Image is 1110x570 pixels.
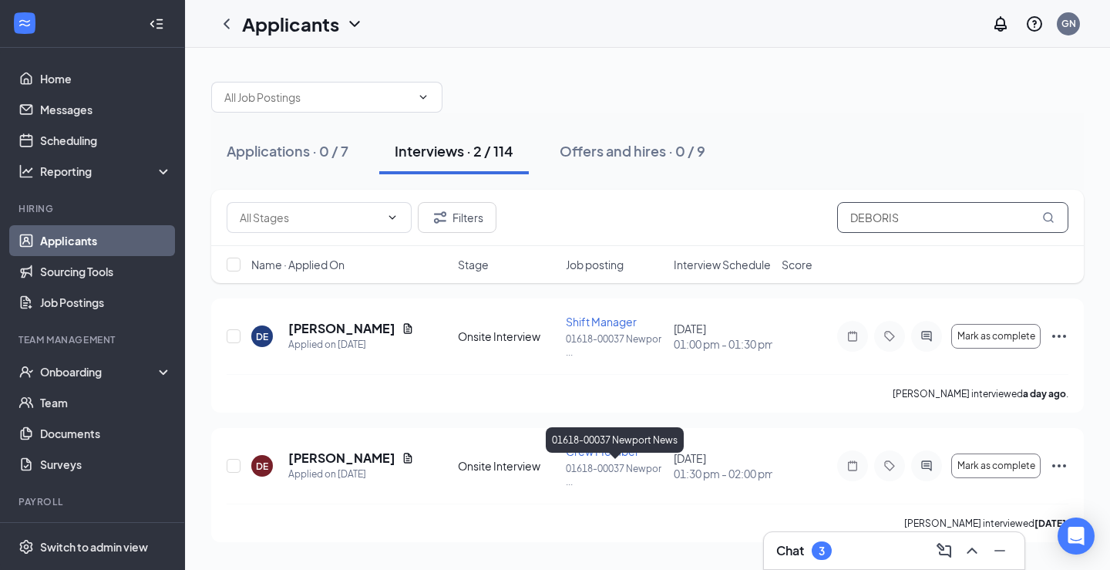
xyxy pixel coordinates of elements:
svg: QuestionInfo [1025,15,1044,33]
b: a day ago [1023,388,1066,400]
svg: UserCheck [18,364,34,379]
div: Onboarding [40,364,159,379]
button: ComposeMessage [932,538,957,563]
svg: Collapse [149,16,164,32]
h1: Applicants [242,11,339,37]
a: Team [40,387,172,418]
span: Mark as complete [957,331,1035,342]
div: Reporting [40,164,173,179]
svg: Notifications [991,15,1010,33]
svg: ChevronUp [963,541,981,560]
div: Onsite Interview [458,329,557,344]
div: Open Intercom Messenger [1058,518,1095,555]
svg: Document [402,322,414,335]
input: All Stages [240,209,380,226]
svg: ChevronDown [345,15,364,33]
svg: ChevronLeft [217,15,236,33]
h3: Chat [776,542,804,559]
p: 01618-00037 Newpor ... [566,462,664,488]
span: Shift Manager [566,315,637,329]
svg: Settings [18,539,34,555]
div: Payroll [18,495,169,508]
svg: Note [843,460,862,472]
h5: [PERSON_NAME] [288,450,395,467]
a: Surveys [40,449,172,480]
svg: MagnifyingGlass [1042,211,1054,224]
svg: Minimize [991,541,1009,560]
a: Sourcing Tools [40,256,172,287]
button: Mark as complete [951,454,1041,478]
span: 01:00 pm - 01:30 pm [674,336,772,352]
div: 01618-00037 Newport News [546,427,684,453]
div: DE [256,460,268,473]
button: ChevronUp [960,538,984,563]
input: Search in interviews [837,202,1068,233]
div: [DATE] [674,450,772,481]
span: Mark as complete [957,460,1035,471]
div: [DATE] [674,321,772,352]
a: Documents [40,418,172,449]
svg: ChevronDown [386,211,399,224]
p: [PERSON_NAME] interviewed . [893,387,1068,400]
p: [PERSON_NAME] interviewed . [904,517,1068,530]
b: [DATE] [1034,518,1066,529]
a: PayrollCrown [40,518,172,549]
span: Job posting [566,257,624,272]
h5: [PERSON_NAME] [288,320,395,337]
span: Name · Applied On [251,257,345,272]
div: Applied on [DATE] [288,467,414,482]
span: Score [782,257,812,272]
div: Switch to admin view [40,539,148,555]
svg: ComposeMessage [935,541,954,560]
svg: Tag [880,330,899,342]
button: Minimize [987,538,1012,563]
div: Applications · 0 / 7 [227,141,348,160]
span: Interview Schedule [674,257,771,272]
a: Scheduling [40,125,172,156]
div: Team Management [18,333,169,346]
div: GN [1061,17,1076,30]
div: Offers and hires · 0 / 9 [560,141,705,160]
button: Mark as complete [951,324,1041,349]
div: DE [256,330,268,343]
input: All Job Postings [224,89,411,106]
span: Stage [458,257,489,272]
svg: ActiveChat [917,330,936,342]
div: 3 [819,545,825,558]
svg: Note [843,330,862,342]
div: Interviews · 2 / 114 [395,141,513,160]
svg: ActiveChat [917,460,936,472]
svg: Ellipses [1050,327,1068,346]
span: 01:30 pm - 02:00 pm [674,466,772,481]
div: Onsite Interview [458,458,557,474]
svg: Analysis [18,164,34,179]
button: Filter Filters [418,202,496,233]
a: Messages [40,94,172,125]
svg: ChevronDown [417,91,429,103]
svg: WorkstreamLogo [17,15,32,31]
div: Hiring [18,202,169,215]
svg: Filter [431,208,449,227]
svg: Ellipses [1050,457,1068,475]
a: Home [40,63,172,94]
div: Applied on [DATE] [288,337,414,352]
p: 01618-00037 Newpor ... [566,332,664,359]
a: Applicants [40,225,172,256]
svg: Document [402,452,414,464]
svg: Tag [880,460,899,472]
a: Job Postings [40,287,172,318]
